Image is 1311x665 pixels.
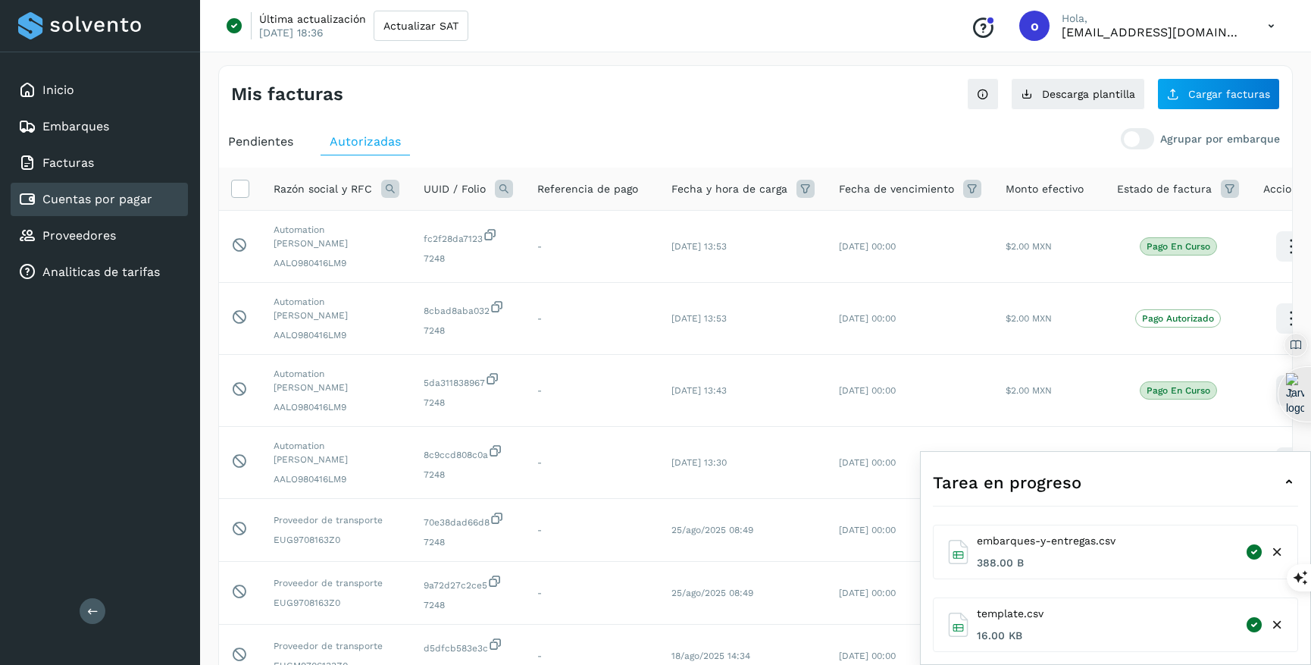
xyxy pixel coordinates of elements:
div: Inicio [11,74,188,107]
a: Facturas [42,155,94,170]
span: Proveedor de transporte [274,513,399,527]
div: Embarques [11,110,188,143]
span: 7248 [424,535,513,549]
span: [DATE] 00:00 [839,588,896,598]
div: Analiticas de tarifas [11,256,188,289]
span: 70e38dad66d8 [424,511,513,529]
span: Autorizadas [330,134,401,149]
span: Automation [PERSON_NAME] [274,295,399,322]
p: Pago en curso [1147,241,1210,252]
td: - [525,427,659,499]
td: - [525,283,659,355]
h4: Mis facturas [231,83,343,105]
span: 16.00 KB [977,628,1043,644]
span: embarques-y-entregas.csv [977,533,1115,549]
span: 9a72d27c2ce5 [424,574,513,592]
span: 18/ago/2025 14:34 [671,651,750,661]
a: Proveedores [42,228,116,243]
span: EUG9708163Z0 [274,596,399,610]
span: Pendientes [228,134,293,149]
span: UUID / Folio [424,181,486,197]
span: $2.00 MXN [1006,313,1052,324]
td: - [525,562,659,625]
span: Referencia de pago [537,181,638,197]
span: 7248 [424,324,513,337]
td: - [525,499,659,562]
div: Cuentas por pagar [11,183,188,216]
span: [DATE] 00:00 [839,525,896,535]
div: Tarea en progreso [933,464,1298,500]
span: [DATE] 00:00 [839,651,896,661]
span: d5dfcb583e3c [424,637,513,655]
span: [DATE] 13:43 [671,385,727,396]
img: Excel file [946,540,971,564]
span: Automation [PERSON_NAME] [274,439,399,466]
span: EUG9708163Z0 [274,533,399,547]
span: [DATE] 00:00 [839,313,896,324]
span: AALO980416LM9 [274,472,399,486]
span: 7248 [424,252,513,265]
button: Descarga plantilla [1011,78,1145,110]
span: Razón social y RFC [274,181,372,197]
a: Embarques [42,119,109,133]
span: 7248 [424,598,513,612]
span: $2.00 MXN [1006,385,1052,396]
span: Monto efectivo [1006,181,1084,197]
div: Facturas [11,146,188,180]
span: Fecha y hora de carga [671,181,787,197]
p: Agrupar por embarque [1160,133,1280,146]
span: [DATE] 13:53 [671,241,727,252]
span: 25/ago/2025 08:49 [671,525,753,535]
span: [DATE] 00:00 [839,457,896,468]
p: [DATE] 18:36 [259,26,324,39]
span: 7248 [424,396,513,409]
a: Inicio [42,83,74,97]
span: 388.00 B [977,555,1115,571]
span: Actualizar SAT [383,20,458,31]
span: Proveedor de transporte [274,639,399,653]
a: Cuentas por pagar [42,192,152,206]
span: template.csv [977,606,1043,622]
span: Cargar facturas [1188,89,1270,99]
span: [DATE] 00:00 [839,385,896,396]
span: AALO980416LM9 [274,400,399,414]
div: Proveedores [11,219,188,253]
span: 8c9ccd808c0a [424,444,513,462]
p: Pago Autorizado [1142,313,1214,324]
span: [DATE] 00:00 [839,241,896,252]
span: AALO980416LM9 [274,256,399,270]
p: Última actualización [259,12,366,26]
span: Descarga plantilla [1042,89,1135,99]
span: Fecha de vencimiento [839,181,954,197]
td: - [525,211,659,283]
td: - [525,355,659,427]
span: Automation [PERSON_NAME] [274,367,399,394]
span: 25/ago/2025 08:49 [671,588,753,598]
a: Analiticas de tarifas [42,265,160,279]
span: Automation [PERSON_NAME] [274,223,399,250]
span: 8cbad8aba032 [424,300,513,318]
span: [DATE] 13:30 [671,457,727,468]
span: Estado de factura [1117,181,1212,197]
img: Excel file [946,613,971,637]
button: Cargar facturas [1157,78,1280,110]
span: $2.00 MXN [1006,241,1052,252]
span: fc2f28da7123 [424,227,513,246]
span: 5da311838967 [424,372,513,390]
span: Tarea en progreso [933,470,1081,495]
span: AALO980416LM9 [274,328,399,342]
button: Actualizar SAT [374,11,468,41]
p: oscar@solvento.mx [1062,25,1244,39]
span: Proveedor de transporte [274,576,399,590]
p: Hola, [1062,12,1244,25]
span: 7248 [424,468,513,481]
p: Pago en curso [1147,385,1210,396]
span: [DATE] 13:53 [671,313,727,324]
span: Acciones [1263,181,1309,197]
